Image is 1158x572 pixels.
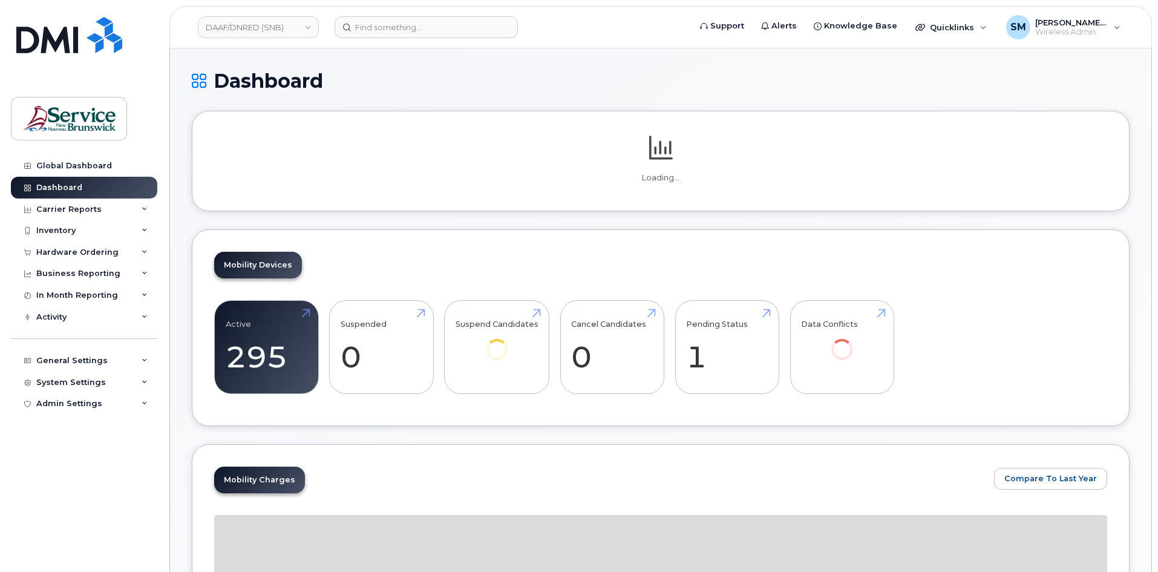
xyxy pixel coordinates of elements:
[341,307,422,387] a: Suspended 0
[801,307,883,377] a: Data Conflicts
[994,468,1107,490] button: Compare To Last Year
[214,467,305,493] a: Mobility Charges
[214,252,302,278] a: Mobility Devices
[456,307,538,377] a: Suspend Candidates
[214,173,1107,183] p: Loading...
[1004,473,1097,484] span: Compare To Last Year
[686,307,768,387] a: Pending Status 1
[192,70,1130,91] h1: Dashboard
[226,307,307,387] a: Active 295
[571,307,653,387] a: Cancel Candidates 0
